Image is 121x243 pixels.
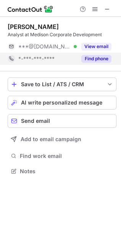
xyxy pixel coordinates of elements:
[18,43,71,50] span: ***@[DOMAIN_NAME]
[81,43,111,50] button: Reveal Button
[21,100,102,106] span: AI write personalized message
[21,136,81,142] span: Add to email campaign
[8,166,116,177] button: Notes
[81,55,111,63] button: Reveal Button
[8,114,116,128] button: Send email
[8,132,116,146] button: Add to email campaign
[20,153,113,159] span: Find work email
[8,77,116,91] button: save-profile-one-click
[20,168,113,175] span: Notes
[8,31,116,38] div: Analyst at Medison Corporate Development
[21,81,103,87] div: Save to List / ATS / CRM
[8,5,53,14] img: ContactOut v5.3.10
[8,151,116,161] button: Find work email
[8,96,116,109] button: AI write personalized message
[8,23,59,31] div: [PERSON_NAME]
[21,118,50,124] span: Send email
